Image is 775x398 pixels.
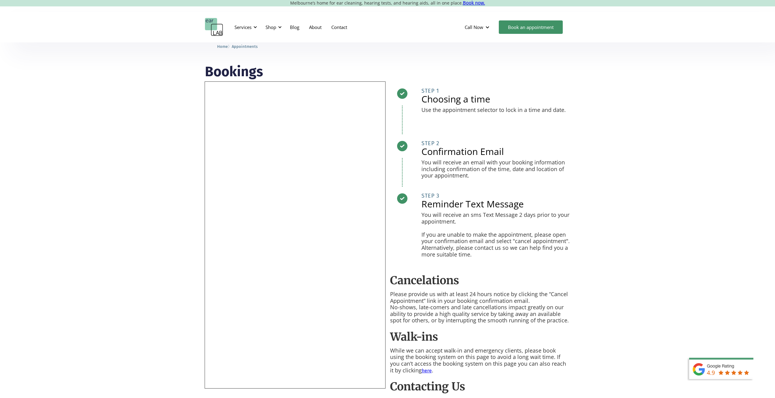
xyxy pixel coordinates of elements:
p: No-shows, late-comers and late cancellations impact greatly on our ability to provide a high qual... [390,304,570,324]
div: Shop [262,18,284,36]
a: Home [217,43,228,49]
p: Use the appointment selector to lock in a time and date. [421,107,570,113]
h2: Walk-ins [390,330,570,344]
div: Services [234,24,252,30]
h2: Reminder Text Message [421,199,570,209]
p: While we can accept walk-in and emergency clients, please book using the booking system on this p... [390,347,570,374]
a: home [205,18,223,36]
div: Call Now [465,24,483,30]
div: Services [231,18,259,36]
p: You will receive an sms Text Message 2 days prior to your appointment. If you are unable to make ... [421,212,570,258]
h1: Bookings [205,65,570,79]
h2: Cancelations [390,274,570,288]
span: Appointments [232,44,258,49]
a: About [304,18,326,36]
p: Please provide us with at least 24 hours notice by clicking the “Cancel Appointment” link in your... [390,291,570,304]
a: Book an appointment [499,20,563,34]
a: Blog [285,18,304,36]
a: here [422,368,432,374]
h2: Choosing a time [421,95,570,104]
div: Shop [266,24,276,30]
div: STEP 2 [421,140,570,146]
li: 〉 [217,43,232,50]
a: Contact [326,18,352,36]
div: STEP 3 [421,193,570,199]
h2: Contacting Us [390,380,570,394]
p: You will receive an email with your booking information including confirmation of the time, date ... [421,159,570,179]
div: Call Now [460,18,496,36]
h2: Confirmation Email [421,147,570,156]
div: STEP 1 [421,88,570,94]
span: Home [217,44,228,49]
a: Appointments [232,43,258,49]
